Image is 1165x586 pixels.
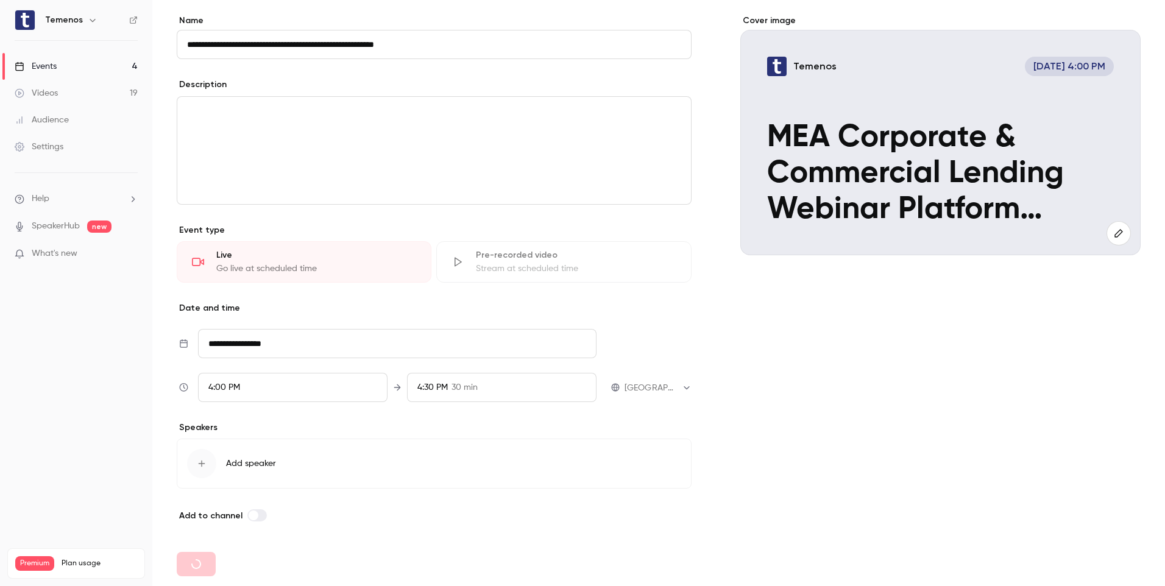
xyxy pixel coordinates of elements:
[15,141,63,153] div: Settings
[15,60,57,72] div: Events
[45,14,83,26] h6: Temenos
[417,383,448,392] span: 4:30 PM
[177,97,691,204] div: editor
[198,329,597,358] input: Tue, Feb 17, 2026
[177,302,692,314] p: Date and time
[216,263,416,275] div: Go live at scheduled time
[436,241,691,283] div: Pre-recorded videoStream at scheduled time
[1025,57,1114,77] span: [DATE] 4:00 PM
[216,249,416,261] div: Live
[226,457,276,470] span: Add speaker
[740,15,1141,27] label: Cover image
[198,373,388,402] div: From
[793,60,837,73] p: Temenos
[15,10,35,30] img: Temenos
[177,79,227,91] label: Description
[208,383,240,392] span: 4:00 PM
[15,114,69,126] div: Audience
[32,247,77,260] span: What's new
[767,57,787,77] img: MEA Corporate & Commercial Lending Webinar Platform Rehearsal
[15,556,54,571] span: Premium
[177,96,692,205] section: description
[177,439,692,489] button: Add speaker
[625,382,692,394] div: [GEOGRAPHIC_DATA]/[GEOGRAPHIC_DATA]
[177,241,431,283] div: LiveGo live at scheduled time
[123,249,138,259] iframe: Noticeable Trigger
[476,249,676,261] div: Pre-recorded video
[407,373,597,402] div: To
[15,87,58,99] div: Videos
[177,224,692,236] p: Event type
[15,192,138,205] li: help-dropdown-opener
[179,510,243,521] span: Add to channel
[767,121,1114,228] p: MEA Corporate & Commercial Lending Webinar Platform Rehearsal
[177,422,692,434] p: Speakers
[451,381,478,394] span: 30 min
[62,559,137,568] span: Plan usage
[32,220,80,233] a: SpeakerHub
[177,15,692,27] label: Name
[87,221,112,233] span: new
[32,192,49,205] span: Help
[476,263,676,275] div: Stream at scheduled time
